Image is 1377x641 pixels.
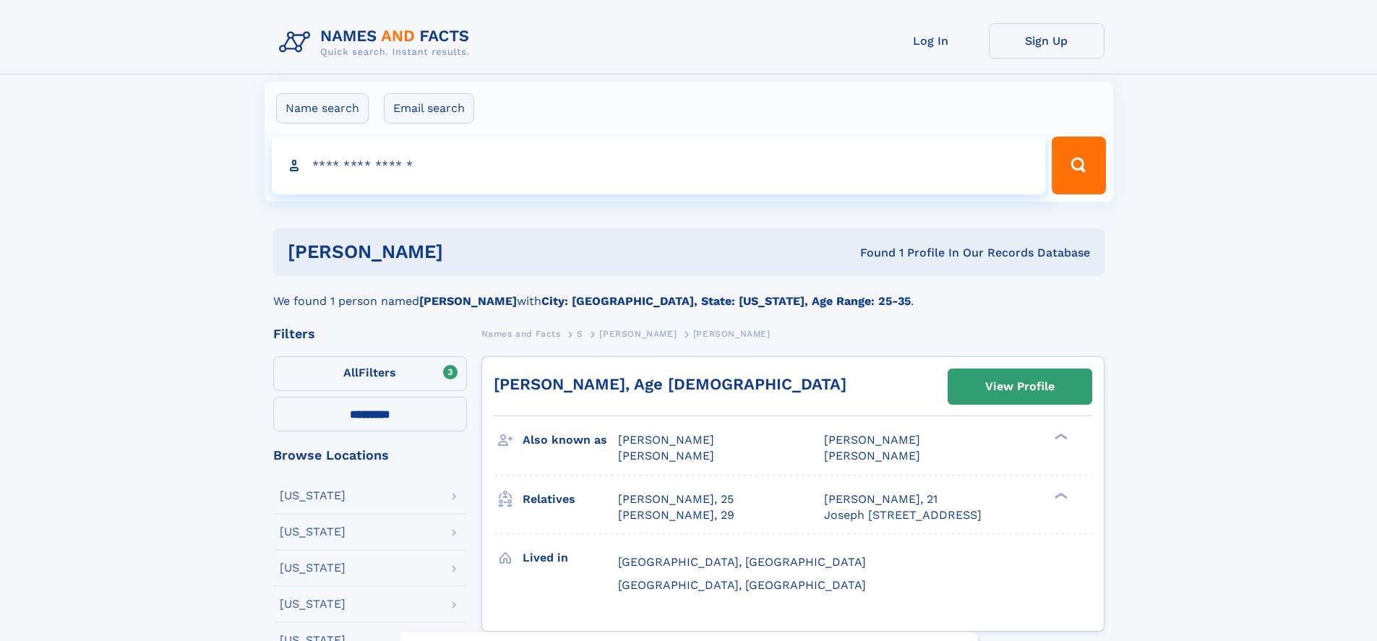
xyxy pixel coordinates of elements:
div: Found 1 Profile In Our Records Database [651,245,1090,261]
span: S [577,329,583,339]
div: [US_STATE] [280,562,346,574]
span: [PERSON_NAME] [618,433,714,447]
input: search input [272,137,1046,194]
h3: Also known as [523,428,618,452]
a: S [577,324,583,343]
label: Filters [273,356,467,391]
a: Sign Up [989,23,1104,59]
label: Email search [384,93,474,124]
button: Search Button [1052,137,1105,194]
label: Name search [276,93,369,124]
div: Filters [273,327,467,340]
div: [US_STATE] [280,526,346,538]
div: ❯ [1051,491,1068,500]
h3: Lived in [523,546,618,570]
span: [PERSON_NAME] [693,329,771,339]
div: We found 1 person named with . [273,275,1104,310]
div: ❯ [1051,432,1068,442]
img: Logo Names and Facts [273,23,481,62]
span: [GEOGRAPHIC_DATA], [GEOGRAPHIC_DATA] [618,555,866,569]
b: [PERSON_NAME] [419,294,517,308]
a: [PERSON_NAME], 21 [824,491,938,507]
div: [US_STATE] [280,490,346,502]
h1: [PERSON_NAME] [288,243,652,261]
a: [PERSON_NAME] [599,324,677,343]
a: [PERSON_NAME], Age [DEMOGRAPHIC_DATA] [494,375,846,393]
div: Browse Locations [273,449,467,462]
b: City: [GEOGRAPHIC_DATA], State: [US_STATE], Age Range: 25-35 [541,294,911,308]
a: [PERSON_NAME], 29 [618,507,734,523]
span: [GEOGRAPHIC_DATA], [GEOGRAPHIC_DATA] [618,578,866,592]
span: All [343,366,359,379]
a: Names and Facts [481,324,561,343]
h3: Relatives [523,487,618,512]
a: Log In [873,23,989,59]
a: [PERSON_NAME], 25 [618,491,734,507]
div: [US_STATE] [280,598,346,610]
span: [PERSON_NAME] [618,449,714,463]
a: Joseph [STREET_ADDRESS] [824,507,982,523]
a: View Profile [948,369,1091,404]
span: [PERSON_NAME] [824,449,920,463]
div: View Profile [985,370,1055,403]
span: [PERSON_NAME] [599,329,677,339]
span: [PERSON_NAME] [824,433,920,447]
